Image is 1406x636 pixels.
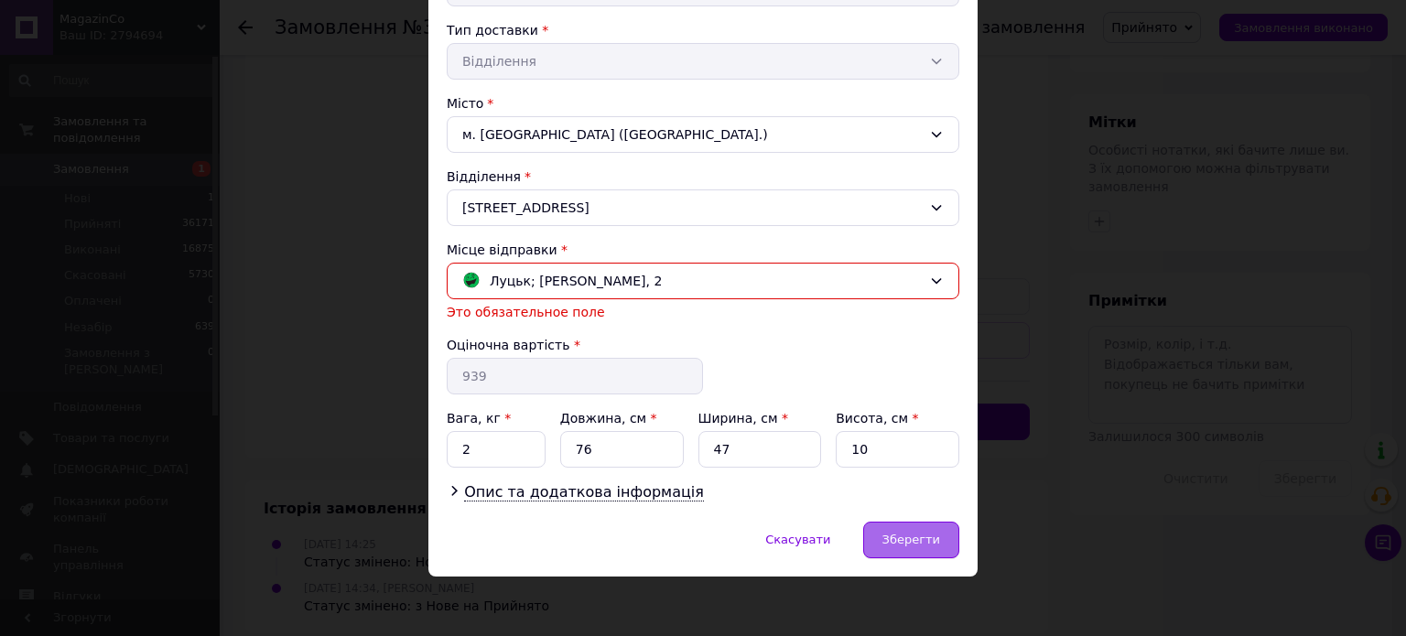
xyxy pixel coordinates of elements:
div: Місто [447,94,959,113]
span: Опис та додаткова інформація [464,483,704,501]
label: Довжина, см [560,411,657,426]
span: Луцьк; [PERSON_NAME], 2 [490,271,662,291]
div: [STREET_ADDRESS] [447,189,959,226]
div: Відділення [447,167,959,186]
span: Зберегти [882,533,940,546]
label: Оціночна вартість [447,338,569,352]
span: Скасувати [765,533,830,546]
label: Вага, кг [447,411,511,426]
label: Висота, см [836,411,918,426]
div: м. [GEOGRAPHIC_DATA] ([GEOGRAPHIC_DATA].) [447,116,959,153]
label: Ширина, см [698,411,788,426]
span: Это обязательное поле [447,305,605,319]
div: Тип доставки [447,21,959,39]
div: Місце відправки [447,241,959,259]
